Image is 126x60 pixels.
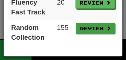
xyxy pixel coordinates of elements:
button: Review [76,23,115,34]
td: Random Collection [9,20,54,45]
td: 155 [54,20,73,45]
